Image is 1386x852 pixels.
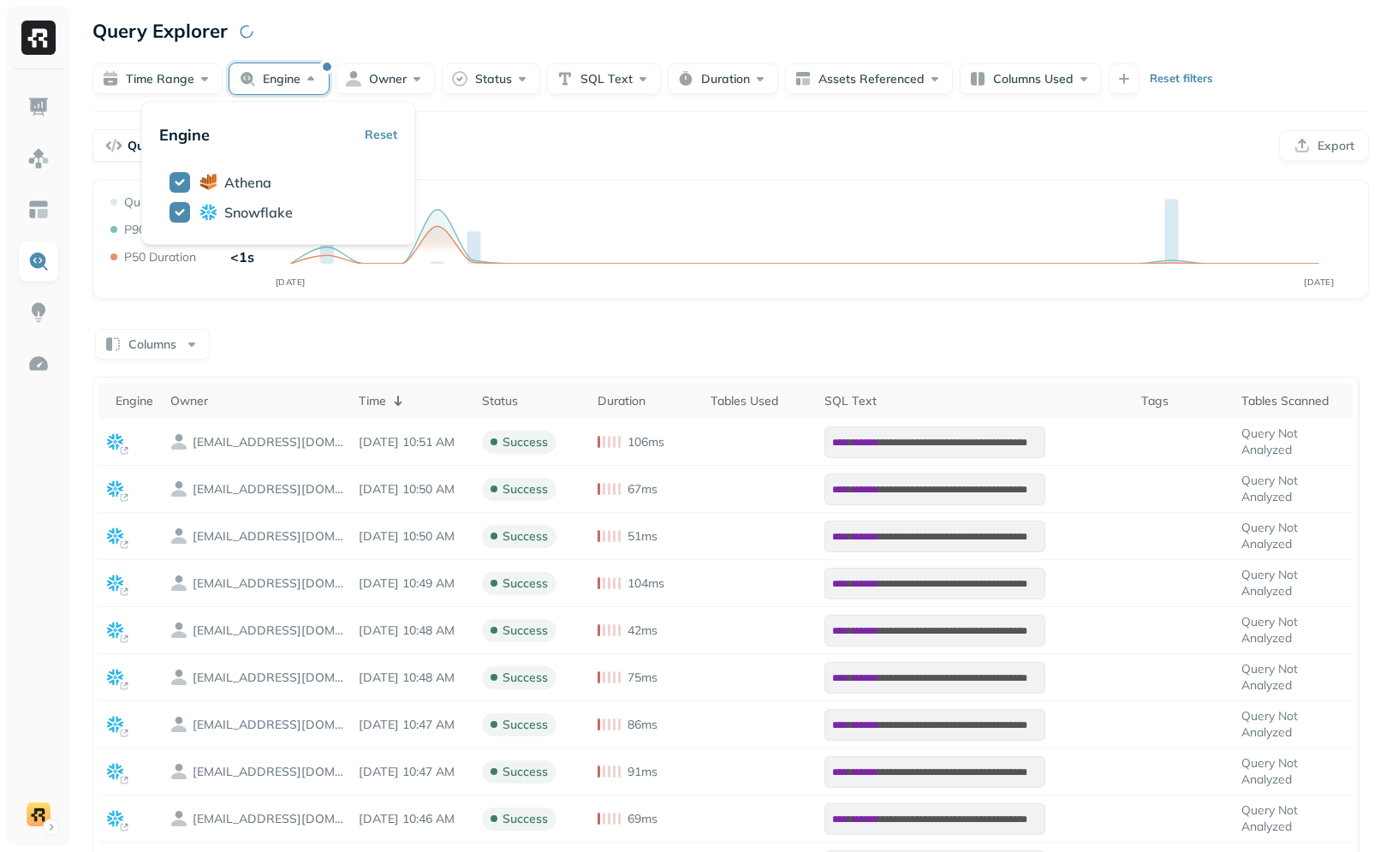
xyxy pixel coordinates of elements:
p: success [503,764,548,780]
img: owner [170,527,187,545]
p: Reset filters [1150,70,1213,87]
p: P90 Duration [124,222,196,238]
div: Status [482,393,580,409]
div: Duration [598,393,693,409]
p: success [503,434,548,450]
p: Query Explorer [92,15,228,46]
button: Status [442,63,540,94]
img: Dashboard [27,96,50,118]
img: Ryft [21,21,56,55]
p: P50 Duration [124,249,196,265]
p: Sep 14, 2025 10:47 AM [359,717,465,733]
tspan: [DATE] [1304,277,1334,288]
div: Tables Scanned [1241,393,1345,409]
p: Sep 14, 2025 10:48 AM [359,623,465,639]
button: Reset [365,119,397,150]
p: success [503,528,548,545]
img: owner [170,810,187,827]
div: SQL Text [824,393,1124,409]
p: Queries [128,138,172,154]
img: Query Explorer [27,250,50,272]
button: Owner [336,63,435,94]
img: owner [170,716,187,733]
p: guy.yasoor@ryft.io [193,717,347,733]
button: SQL Text [547,63,661,94]
p: guy.yasoor@ryft.io [193,434,347,450]
p: guy.yasoor@ryft.io [193,481,347,497]
img: Insights [27,301,50,324]
p: Query Not Analyzed [1241,708,1345,741]
p: Engine [159,125,210,145]
p: success [503,623,548,639]
p: success [503,670,548,686]
img: Assets [27,147,50,170]
p: Sep 14, 2025 10:48 AM [359,670,465,686]
button: Export [1279,130,1369,161]
p: 51ms [628,528,657,545]
p: Query Not Analyzed [1241,802,1345,835]
button: Columns [95,329,210,360]
p: Sep 14, 2025 10:49 AM [359,575,465,592]
img: Asset Explorer [27,199,50,221]
p: success [503,481,548,497]
p: <1s [230,248,254,265]
div: Owner [170,393,342,409]
p: 75ms [628,670,657,686]
button: Duration [668,63,778,94]
div: Engine [116,393,153,409]
img: owner [170,433,187,450]
p: 106ms [628,434,664,450]
p: Sep 14, 2025 10:47 AM [359,764,465,780]
p: Query Not Analyzed [1241,614,1345,646]
p: 86ms [628,717,657,733]
p: success [503,811,548,827]
p: 42ms [628,623,657,639]
span: snowflake [224,204,293,221]
img: owner [170,669,187,686]
p: Sep 14, 2025 10:46 AM [359,811,465,827]
p: Query Not Analyzed [1241,473,1345,505]
p: Sep 14, 2025 10:50 AM [359,481,465,497]
div: Tables Used [711,393,807,409]
button: Time Range [92,63,223,94]
p: Query Not Analyzed [1241,520,1345,552]
p: 69ms [628,811,657,827]
p: guy.yasoor@ryft.io [193,575,347,592]
p: success [503,575,548,592]
button: Engine [229,63,329,94]
p: Query Not Analyzed [1241,661,1345,694]
p: 91ms [628,764,657,780]
button: Columns Used [960,63,1102,94]
p: success [503,717,548,733]
img: owner [170,575,187,592]
p: guy.yasoor@ryft.io [193,670,347,686]
img: owner [170,763,187,780]
p: guy.yasoor@ryft.io [193,811,347,827]
img: Optimization [27,353,50,375]
p: 67ms [628,481,657,497]
p: guy.yasoor@ryft.io [193,623,347,639]
span: athena [224,174,271,191]
p: 104ms [628,575,664,592]
img: owner [170,622,187,639]
p: Query Not Analyzed [1241,426,1345,458]
p: Sep 14, 2025 10:51 AM [359,434,465,450]
p: Queries [124,194,167,211]
button: Assets Referenced [785,63,953,94]
tspan: [DATE] [276,277,306,288]
div: Tags [1141,393,1224,409]
img: owner [170,480,187,497]
div: Time [359,390,465,411]
p: Sep 14, 2025 10:50 AM [359,528,465,545]
p: guy.yasoor@ryft.io [193,528,347,545]
p: Query Not Analyzed [1241,755,1345,788]
p: Query Not Analyzed [1241,567,1345,599]
img: demo [27,802,51,826]
p: guy.yasoor@ryft.io [193,764,347,780]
